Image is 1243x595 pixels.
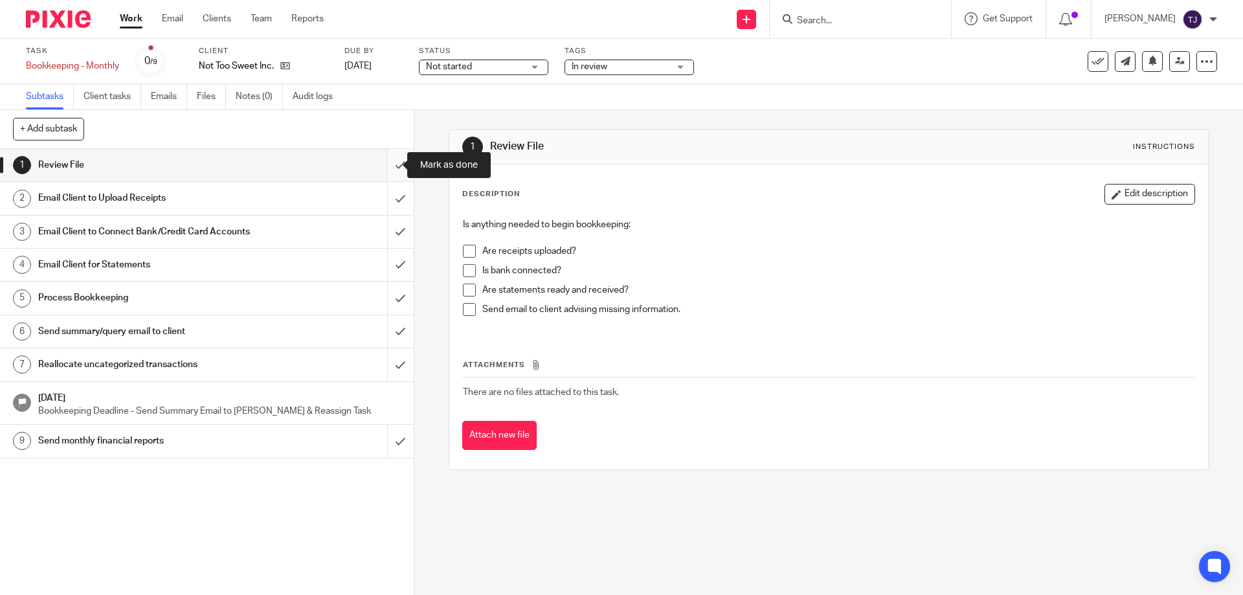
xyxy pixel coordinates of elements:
[38,405,401,418] p: Bookkeeping Deadline - Send Summary Email to [PERSON_NAME] & Reassign Task
[463,218,1194,231] p: Is anything needed to begin bookkeeping:
[293,84,342,109] a: Audit logs
[13,432,31,450] div: 9
[13,256,31,274] div: 4
[38,322,262,341] h1: Send summary/query email to client
[1133,142,1195,152] div: Instructions
[150,58,157,65] small: /9
[462,137,483,157] div: 1
[13,190,31,208] div: 2
[38,355,262,374] h1: Reallocate uncategorized transactions
[38,431,262,451] h1: Send monthly financial reports
[463,361,525,368] span: Attachments
[1182,9,1203,30] img: svg%3E
[482,284,1194,297] p: Are statements ready and received?
[482,264,1194,277] p: Is bank connected?
[13,322,31,341] div: 6
[1104,184,1195,205] button: Edit description
[463,388,619,397] span: There are no files attached to this task.
[462,421,537,450] button: Attach new file
[26,10,91,28] img: Pixie
[38,388,401,405] h1: [DATE]
[38,222,262,241] h1: Email Client to Connect Bank/Credit Card Accounts
[482,303,1194,316] p: Send email to client advising missing information.
[120,12,142,25] a: Work
[291,12,324,25] a: Reports
[1104,12,1176,25] p: [PERSON_NAME]
[38,188,262,208] h1: Email Client to Upload Receipts
[13,289,31,308] div: 5
[144,54,157,69] div: 0
[199,46,328,56] label: Client
[572,62,607,71] span: In review
[462,189,520,199] p: Description
[38,255,262,275] h1: Email Client for Statements
[490,140,857,153] h1: Review File
[38,288,262,308] h1: Process Bookkeeping
[151,84,187,109] a: Emails
[26,60,119,73] div: Bookkeeping - Monthly
[84,84,141,109] a: Client tasks
[426,62,472,71] span: Not started
[38,155,262,175] h1: Review File
[344,46,403,56] label: Due by
[162,12,183,25] a: Email
[13,355,31,374] div: 7
[13,156,31,174] div: 1
[26,84,74,109] a: Subtasks
[482,245,1194,258] p: Are receipts uploaded?
[203,12,231,25] a: Clients
[13,118,84,140] button: + Add subtask
[565,46,694,56] label: Tags
[251,12,272,25] a: Team
[236,84,283,109] a: Notes (0)
[796,16,912,27] input: Search
[419,46,548,56] label: Status
[26,46,119,56] label: Task
[199,60,274,73] p: Not Too Sweet Inc.
[344,62,372,71] span: [DATE]
[197,84,226,109] a: Files
[13,223,31,241] div: 3
[983,14,1033,23] span: Get Support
